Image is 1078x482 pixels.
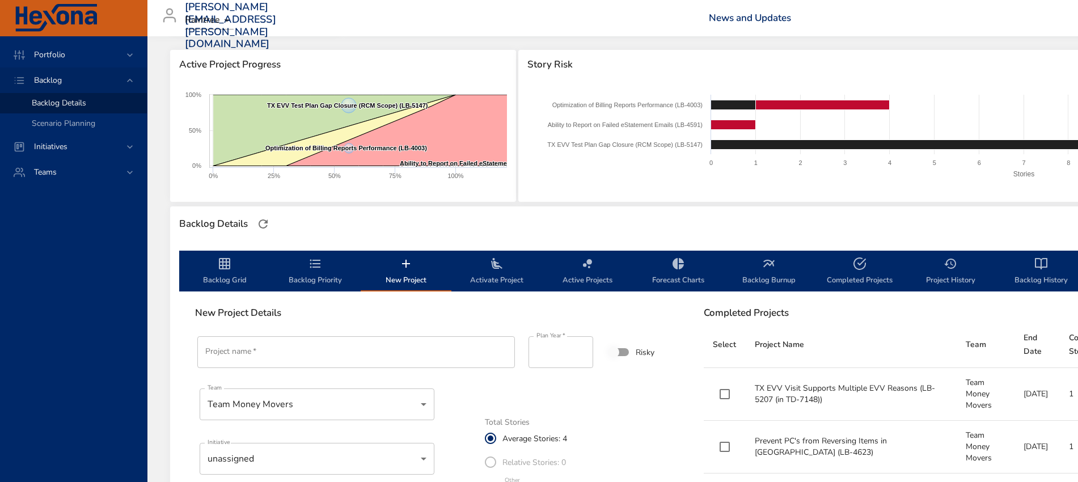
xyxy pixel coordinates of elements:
[821,257,898,287] span: Completed Projects
[458,257,535,287] span: Activate Project
[843,159,847,166] text: 3
[25,75,71,86] span: Backlog
[328,172,341,179] text: 50%
[502,456,566,468] span: Relative Stories: 0
[209,172,218,179] text: 0%
[549,257,626,287] span: Active Projects
[485,418,530,426] legend: Total Stories
[1014,368,1060,421] td: [DATE]
[1067,159,1070,166] text: 8
[888,159,891,166] text: 4
[185,11,234,29] div: Raintree
[185,91,201,98] text: 100%
[400,160,565,167] text: Ability to Report on Failed eStatement Emails (LB-4591)
[957,322,1014,368] th: Team
[32,98,86,108] span: Backlog Details
[754,159,757,166] text: 1
[547,141,703,148] text: TX EVV Test Plan Gap Closure (RCM Scope) (LB-5147)
[265,145,427,151] text: Optimization of Billing Reports Performance (LB-4003)
[25,167,66,177] span: Teams
[277,257,354,287] span: Backlog Priority
[798,159,802,166] text: 2
[25,49,74,60] span: Portfolio
[709,11,791,24] a: News and Updates
[185,1,276,50] h3: [PERSON_NAME][EMAIL_ADDRESS][PERSON_NAME][DOMAIN_NAME]
[704,322,746,368] th: Select
[268,172,280,179] text: 25%
[14,4,99,32] img: Hexona
[1014,421,1060,473] td: [DATE]
[730,257,808,287] span: Backlog Burnup
[912,257,989,287] span: Project History
[547,121,702,128] text: Ability to Report on Failed eStatement Emails (LB-4591)
[552,102,702,108] text: Optimization of Billing Reports Performance (LB-4003)
[957,421,1014,473] td: Team Money Movers
[1013,170,1034,178] text: Stories
[192,162,201,169] text: 0%
[367,257,445,287] span: New Project
[447,172,463,179] text: 100%
[977,159,980,166] text: 6
[746,421,957,473] td: Prevent PC's from Reversing Items in [GEOGRAPHIC_DATA] (LB-4623)
[32,118,95,129] span: Scenario Planning
[746,368,957,421] td: TX EVV Visit Supports Multiple EVV Reasons (LB-5207 (in TD-7148))
[200,443,434,475] div: unassigned
[1022,159,1025,166] text: 7
[746,322,957,368] th: Project Name
[179,59,507,70] span: Active Project Progress
[933,159,936,166] text: 5
[176,215,251,233] div: Backlog Details
[502,433,567,445] span: Average Stories: 4
[709,159,713,166] text: 0
[189,127,201,134] text: 50%
[255,215,272,232] button: Refresh Page
[195,307,679,319] h6: New Project Details
[186,257,263,287] span: Backlog Grid
[200,388,434,420] div: Team Money Movers
[389,172,401,179] text: 75%
[267,102,428,109] text: TX EVV Test Plan Gap Closure (RCM Scope) (LB-5147)
[636,346,654,358] span: Risky
[957,368,1014,421] td: Team Money Movers
[1014,322,1060,368] th: End Date
[640,257,717,287] span: Forecast Charts
[25,141,77,152] span: Initiatives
